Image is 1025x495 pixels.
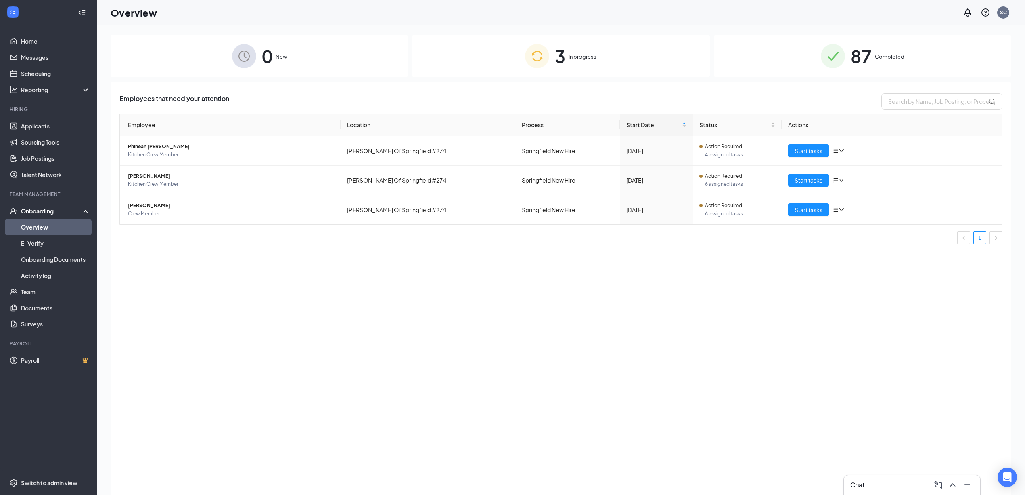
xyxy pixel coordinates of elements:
[78,8,86,17] svg: Collapse
[21,268,90,284] a: Activity log
[21,316,90,332] a: Surveys
[932,478,945,491] button: ComposeMessage
[962,480,972,490] svg: Minimize
[795,146,822,155] span: Start tasks
[788,203,829,216] button: Start tasks
[832,206,839,213] span: bars
[515,195,619,224] td: Springfield New Hire
[973,231,986,244] li: 1
[9,8,17,16] svg: WorkstreamLogo
[341,136,516,166] td: [PERSON_NAME] Of Springfield #274
[128,210,334,218] span: Crew Member
[21,235,90,251] a: E-Verify
[10,479,18,487] svg: Settings
[21,300,90,316] a: Documents
[994,236,998,240] span: right
[957,231,970,244] button: left
[515,136,619,166] td: Springfield New Hire
[851,42,872,70] span: 87
[21,33,90,49] a: Home
[961,478,974,491] button: Minimize
[981,8,990,17] svg: QuestionInfo
[795,205,822,214] span: Start tasks
[10,106,88,113] div: Hiring
[21,86,90,94] div: Reporting
[21,352,90,369] a: PayrollCrown
[705,210,775,218] span: 6 assigned tasks
[515,166,619,195] td: Springfield New Hire
[515,114,619,136] th: Process
[850,480,865,489] h3: Chat
[128,172,334,180] span: [PERSON_NAME]
[626,120,681,129] span: Start Date
[128,180,334,188] span: Kitchen Crew Member
[788,174,829,187] button: Start tasks
[705,151,775,159] span: 4 assigned tasks
[832,177,839,183] span: bars
[989,231,1002,244] button: right
[21,65,90,82] a: Scheduling
[21,251,90,268] a: Onboarding Documents
[21,134,90,150] a: Sourcing Tools
[699,120,769,129] span: Status
[881,93,1002,110] input: Search by Name, Job Posting, or Process
[341,114,516,136] th: Location
[21,150,90,166] a: Job Postings
[705,180,775,188] span: 6 assigned tasks
[555,42,565,70] span: 3
[21,284,90,300] a: Team
[998,468,1017,487] div: Open Intercom Messenger
[21,118,90,134] a: Applicants
[626,146,687,155] div: [DATE]
[839,207,844,213] span: down
[788,144,829,157] button: Start tasks
[832,147,839,154] span: bars
[120,114,341,136] th: Employee
[989,231,1002,244] li: Next Page
[569,53,596,61] span: In progress
[341,195,516,224] td: [PERSON_NAME] Of Springfield #274
[705,143,742,151] span: Action Required
[626,205,687,214] div: [DATE]
[705,202,742,210] span: Action Required
[262,42,272,70] span: 0
[128,151,334,159] span: Kitchen Crew Member
[10,86,18,94] svg: Analysis
[875,53,904,61] span: Completed
[21,219,90,235] a: Overview
[119,93,229,110] span: Employees that need your attention
[946,478,959,491] button: ChevronUp
[21,166,90,183] a: Talent Network
[693,114,781,136] th: Status
[782,114,1002,136] th: Actions
[963,8,973,17] svg: Notifications
[957,231,970,244] li: Previous Page
[705,172,742,180] span: Action Required
[10,340,88,347] div: Payroll
[21,49,90,65] a: Messages
[795,176,822,185] span: Start tasks
[111,6,157,19] h1: Overview
[10,191,88,198] div: Team Management
[341,166,516,195] td: [PERSON_NAME] Of Springfield #274
[10,207,18,215] svg: UserCheck
[276,53,287,61] span: New
[839,177,844,183] span: down
[948,480,958,490] svg: ChevronUp
[128,143,334,151] span: Phinean [PERSON_NAME]
[933,480,943,490] svg: ComposeMessage
[839,148,844,154] span: down
[21,479,77,487] div: Switch to admin view
[974,232,986,244] a: 1
[21,207,83,215] div: Onboarding
[128,202,334,210] span: [PERSON_NAME]
[626,176,687,185] div: [DATE]
[1000,9,1007,16] div: SC
[961,236,966,240] span: left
